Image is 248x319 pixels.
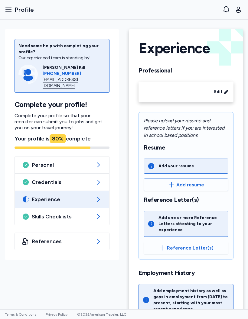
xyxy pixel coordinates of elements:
p: Complete your profile so that your recruiter can submit you to jobs and get you on your travel jo... [15,113,109,131]
span: Experience [32,196,92,203]
span: Reference Letter(s) [167,244,214,252]
div: Edit [139,82,233,102]
div: Add employment history as well as gaps in employment from [DATE] to present, starting with your m... [153,288,230,312]
span: Skills Checklists [32,213,92,220]
span: © 2025 American Traveler, LLC [77,312,126,317]
div: Please upload your resume and reference letters if you are interested in school based positions [144,117,228,139]
div: Our experienced team is standing by! [18,55,106,61]
button: Reference Letter(s) [144,242,228,254]
div: 80 % [50,134,66,143]
div: Need some help with completing your profile? [18,43,106,55]
h2: Professional [139,67,233,74]
div: Add one or more Reference Letters attesting to your experience [158,215,224,233]
span: Add resume [176,181,204,188]
span: Personal [32,161,92,169]
h2: Resume [144,144,228,151]
h1: Complete your profile! [15,100,109,109]
a: [PHONE_NUMBER] [43,71,106,77]
div: [PERSON_NAME] Kill [43,65,106,71]
h1: Experience [139,39,210,57]
h2: Employment History [139,269,233,277]
div: Your profile is complete [15,134,109,143]
button: Add resume [144,179,228,191]
span: Edit [214,89,223,95]
a: Terms & Conditions [5,312,36,317]
h2: Reference Letter(s) [144,196,228,204]
a: Privacy Policy [46,312,67,317]
button: Profile [2,3,36,16]
span: Profile [15,5,34,14]
div: Add your resume [158,163,194,169]
span: References [32,238,92,245]
span: Credentials [32,179,92,186]
img: Consultant [18,65,38,84]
